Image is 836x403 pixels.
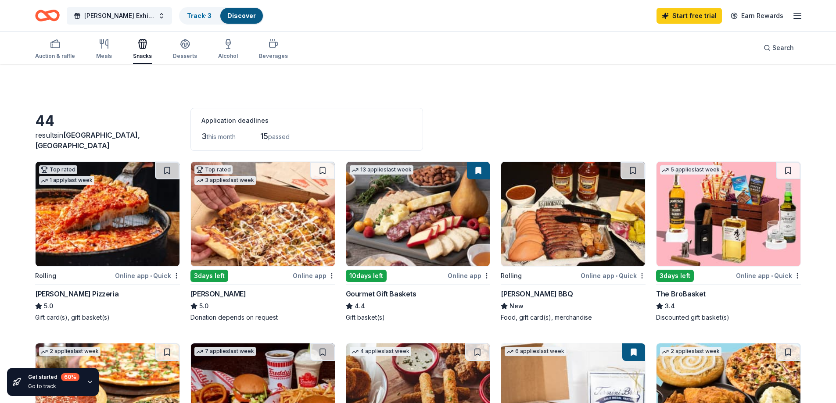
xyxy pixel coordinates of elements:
[39,176,94,185] div: 1 apply last week
[194,347,256,356] div: 7 applies last week
[656,289,706,299] div: The BroBasket
[346,162,490,266] img: Image for Gourmet Gift Baskets
[190,161,335,322] a: Image for Casey'sTop rated3 applieslast week3days leftOnline app[PERSON_NAME]5.0Donation depends ...
[293,270,335,281] div: Online app
[501,162,645,266] img: Image for Billy Sims BBQ
[771,272,773,279] span: •
[61,373,79,381] div: 60 %
[44,301,53,311] span: 5.0
[96,35,112,64] button: Meals
[581,270,646,281] div: Online app Quick
[268,133,290,140] span: passed
[36,162,179,266] img: Image for Lou Malnati's Pizzeria
[501,289,573,299] div: [PERSON_NAME] BBQ
[35,161,180,322] a: Image for Lou Malnati's PizzeriaTop rated1 applylast weekRollingOnline app•Quick[PERSON_NAME] Piz...
[194,165,233,174] div: Top rated
[35,131,140,150] span: [GEOGRAPHIC_DATA], [GEOGRAPHIC_DATA]
[35,289,118,299] div: [PERSON_NAME] Pizzeria
[227,12,256,19] a: Discover
[259,53,288,60] div: Beverages
[736,270,801,281] div: Online app Quick
[35,131,140,150] span: in
[39,347,100,356] div: 2 applies last week
[207,133,236,140] span: this month
[259,35,288,64] button: Beverages
[660,165,721,175] div: 5 applies last week
[657,162,800,266] img: Image for The BroBasket
[190,313,335,322] div: Donation depends on request
[194,176,256,185] div: 3 applies last week
[665,301,675,311] span: 3.4
[448,270,490,281] div: Online app
[39,165,77,174] div: Top rated
[173,53,197,60] div: Desserts
[201,132,207,141] span: 3
[133,53,152,60] div: Snacks
[657,8,722,24] a: Start free trial
[656,313,801,322] div: Discounted gift basket(s)
[67,7,172,25] button: [PERSON_NAME] Exhibition Opening
[346,313,491,322] div: Gift basket(s)
[190,289,246,299] div: [PERSON_NAME]
[616,272,617,279] span: •
[772,43,794,53] span: Search
[501,161,646,322] a: Image for Billy Sims BBQRollingOnline app•Quick[PERSON_NAME] BBQNewFood, gift card(s), merchandise
[509,301,524,311] span: New
[133,35,152,64] button: Snacks
[35,313,180,322] div: Gift card(s), gift basket(s)
[757,39,801,57] button: Search
[191,162,335,266] img: Image for Casey's
[35,112,180,130] div: 44
[350,347,411,356] div: 4 applies last week
[150,272,152,279] span: •
[201,115,412,126] div: Application deadlines
[656,161,801,322] a: Image for The BroBasket5 applieslast week3days leftOnline app•QuickThe BroBasket3.4Discounted gif...
[35,271,56,281] div: Rolling
[190,270,228,282] div: 3 days left
[115,270,180,281] div: Online app Quick
[260,132,268,141] span: 15
[346,161,491,322] a: Image for Gourmet Gift Baskets13 applieslast week10days leftOnline appGourmet Gift Baskets4.4Gift...
[346,270,387,282] div: 10 days left
[35,130,180,151] div: results
[96,53,112,60] div: Meals
[35,53,75,60] div: Auction & raffle
[179,7,264,25] button: Track· 3Discover
[501,313,646,322] div: Food, gift card(s), merchandise
[187,12,212,19] a: Track· 3
[355,301,365,311] span: 4.4
[28,373,79,381] div: Get started
[501,271,522,281] div: Rolling
[218,53,238,60] div: Alcohol
[505,347,566,356] div: 6 applies last week
[28,383,79,390] div: Go to track
[656,270,694,282] div: 3 days left
[725,8,789,24] a: Earn Rewards
[84,11,154,21] span: [PERSON_NAME] Exhibition Opening
[35,35,75,64] button: Auction & raffle
[346,289,416,299] div: Gourmet Gift Baskets
[35,5,60,26] a: Home
[350,165,413,175] div: 13 applies last week
[173,35,197,64] button: Desserts
[199,301,208,311] span: 5.0
[660,347,721,356] div: 2 applies last week
[218,35,238,64] button: Alcohol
